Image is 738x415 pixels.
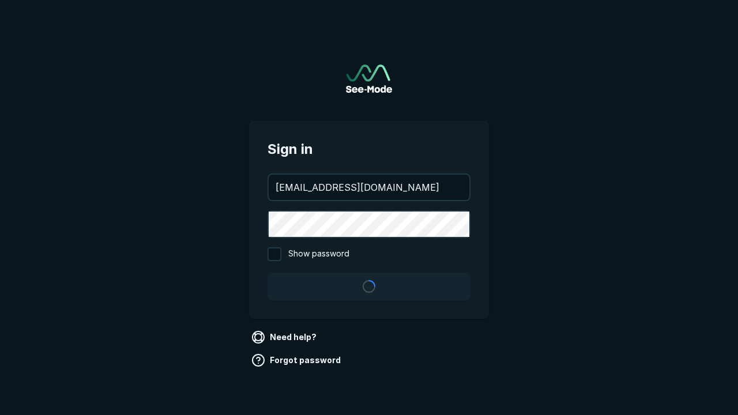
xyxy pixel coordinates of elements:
a: Go to sign in [346,65,392,93]
a: Forgot password [249,351,345,369]
input: your@email.com [269,175,469,200]
span: Show password [288,247,349,261]
span: Sign in [268,139,470,160]
a: Need help? [249,328,321,346]
img: See-Mode Logo [346,65,392,93]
